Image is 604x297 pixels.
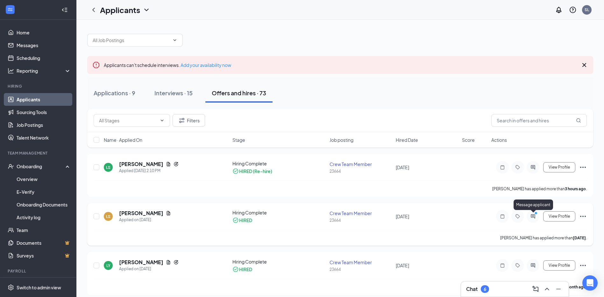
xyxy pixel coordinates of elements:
[543,260,575,271] button: View Profile
[172,38,177,43] svg: ChevronDown
[61,7,68,13] svg: Collapse
[330,137,353,143] span: Job posting
[8,83,70,89] div: Hiring
[514,165,522,170] svg: Tag
[104,137,142,143] span: Name · Applied On
[17,198,71,211] a: Onboarding Documents
[330,210,392,216] div: Crew Team Member
[17,211,71,224] a: Activity log
[8,284,14,291] svg: Settings
[92,61,100,69] svg: Error
[530,284,541,294] button: ComposeMessage
[232,168,239,174] svg: CheckmarkCircle
[466,286,478,293] h3: Chat
[166,260,171,265] svg: Document
[166,162,171,167] svg: Document
[330,267,392,272] div: 23664
[529,165,537,170] svg: ActiveChat
[582,275,598,291] div: Open Intercom Messenger
[119,168,179,174] div: Applied [DATE] 2:10 PM
[154,89,193,97] div: Interviews · 15
[17,39,71,52] a: Messages
[17,185,71,198] a: E-Verify
[17,52,71,64] a: Scheduling
[17,119,71,131] a: Job Postings
[549,165,570,170] span: View Profile
[585,7,589,12] div: SL
[119,161,163,168] h5: [PERSON_NAME]
[106,165,110,170] div: LS
[396,137,418,143] span: Hired Date
[330,218,392,223] div: 23664
[17,249,71,262] a: SurveysCrown
[232,209,326,216] div: Hiring Complete
[93,37,170,44] input: All Job Postings
[484,286,486,292] div: 6
[119,217,171,223] div: Applied on [DATE]
[232,217,239,223] svg: CheckmarkCircle
[8,268,70,274] div: Payroll
[491,137,507,143] span: Actions
[569,6,577,14] svg: QuestionInfo
[17,173,71,185] a: Overview
[99,117,157,124] input: All Stages
[181,62,231,68] a: Add your availability now
[100,4,140,15] h1: Applicants
[330,169,392,174] div: 23664
[553,284,564,294] button: Minimize
[232,137,245,143] span: Stage
[579,213,587,220] svg: Ellipses
[555,6,563,14] svg: Notifications
[533,211,541,216] svg: PrimaryDot
[17,106,71,119] a: Sourcing Tools
[160,118,165,123] svg: ChevronDown
[499,214,506,219] svg: Note
[396,164,409,170] span: [DATE]
[543,285,551,293] svg: ChevronUp
[174,162,179,167] svg: Reapply
[17,68,71,74] div: Reporting
[17,284,61,291] div: Switch to admin view
[514,199,553,210] div: Message applicant
[330,161,392,167] div: Crew Team Member
[514,263,522,268] svg: Tag
[232,258,326,265] div: Hiring Complete
[573,235,586,240] b: [DATE]
[17,131,71,144] a: Talent Network
[499,165,506,170] svg: Note
[396,263,409,268] span: [DATE]
[17,236,71,249] a: DocumentsCrown
[549,263,570,268] span: View Profile
[143,6,150,14] svg: ChevronDown
[104,62,231,68] span: Applicants can't schedule interviews.
[330,259,392,265] div: Crew Team Member
[178,117,186,124] svg: Filter
[462,137,475,143] span: Score
[119,266,179,272] div: Applied on [DATE]
[119,210,163,217] h5: [PERSON_NAME]
[543,162,575,172] button: View Profile
[576,118,581,123] svg: MagnifyingGlass
[8,68,14,74] svg: Analysis
[94,89,135,97] div: Applications · 9
[580,61,588,69] svg: Cross
[7,6,13,13] svg: WorkstreamLogo
[542,284,552,294] button: ChevronUp
[173,114,205,127] button: Filter Filters
[555,285,562,293] svg: Minimize
[119,259,163,266] h5: [PERSON_NAME]
[565,186,586,191] b: 3 hours ago
[17,224,71,236] a: Team
[499,263,506,268] svg: Note
[239,168,272,174] div: HIRED (Re-hire)
[232,160,326,167] div: Hiring Complete
[529,263,537,268] svg: ActiveChat
[8,150,70,156] div: Team Management
[532,285,539,293] svg: ComposeMessage
[232,266,239,272] svg: CheckmarkCircle
[500,235,587,241] p: [PERSON_NAME] has applied more than .
[491,114,587,127] input: Search in offers and hires
[514,214,522,219] svg: Tag
[492,186,587,192] p: [PERSON_NAME] has applied more than .
[579,262,587,269] svg: Ellipses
